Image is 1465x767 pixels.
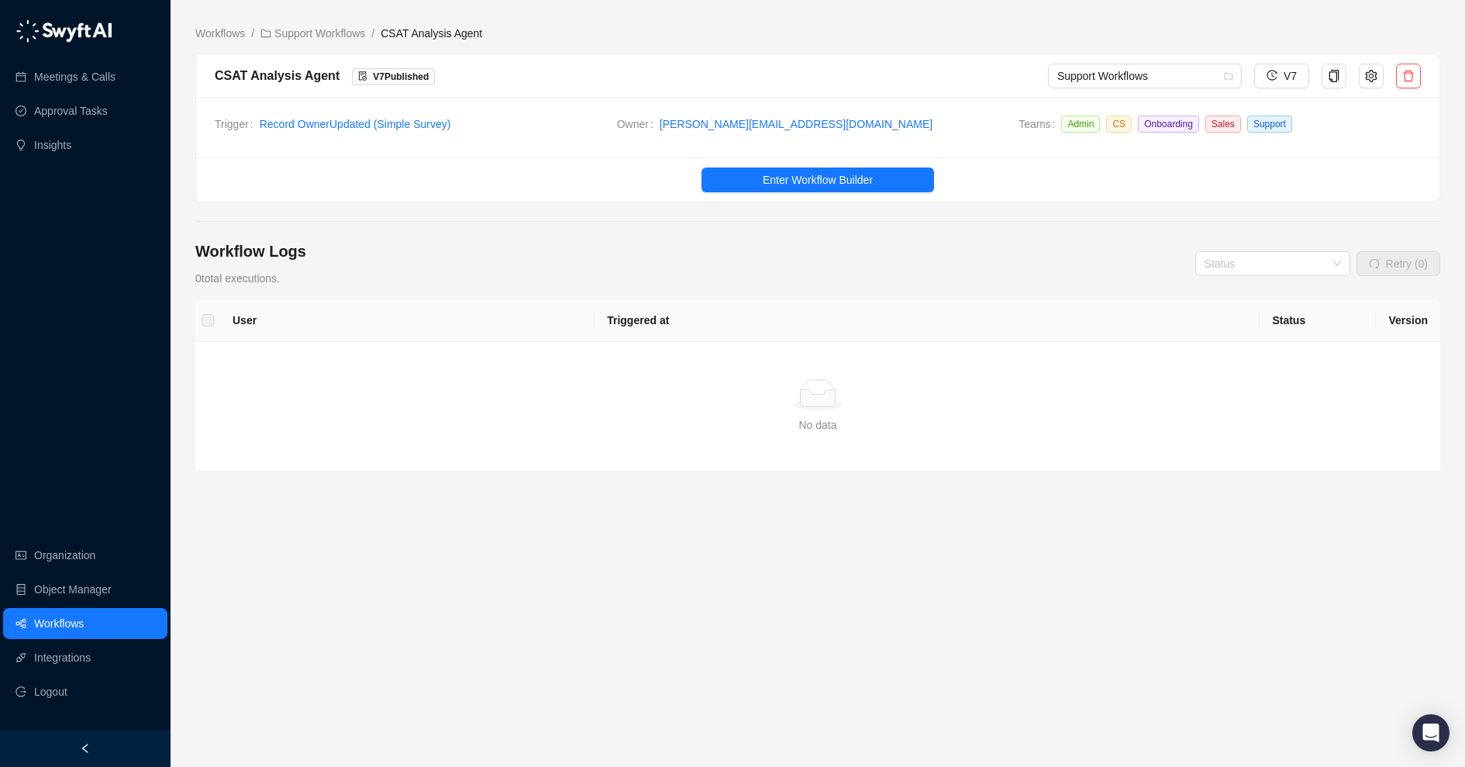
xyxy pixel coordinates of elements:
th: Version [1376,299,1440,342]
li: / [251,25,254,42]
span: Owner [617,116,660,133]
span: Trigger [215,116,260,133]
span: 0 total executions. [195,272,280,285]
a: [PERSON_NAME][EMAIL_ADDRESS][DOMAIN_NAME] [660,116,932,133]
span: folder [260,28,271,39]
button: V7 [1254,64,1309,88]
a: Workflows [34,608,84,639]
li: / [371,25,374,42]
h4: Workflow Logs [195,240,306,262]
a: Meetings & Calls [34,61,115,92]
button: Retry (0) [1356,251,1440,276]
span: Sales [1205,116,1241,133]
div: CSAT Analysis Agent [215,66,340,85]
span: V 7 Published [373,71,429,82]
th: User [220,299,595,342]
span: CS [1106,116,1132,133]
span: Enter Workflow Builder [763,171,873,188]
a: Insights [34,130,71,161]
span: delete [1402,70,1415,82]
span: file-done [358,71,367,81]
a: Integrations [34,642,91,673]
a: Object Manager [34,574,112,605]
th: Triggered at [595,299,1260,342]
span: history [1267,70,1277,81]
span: Support [1247,116,1292,133]
span: Onboarding [1138,116,1199,133]
span: CSAT Analysis Agent [381,27,482,40]
a: Record OwnerUpdated (Simple Survey) [260,118,451,130]
a: Workflows [192,25,248,42]
div: No data [214,416,1422,434]
a: Organization [34,540,95,571]
img: logo-05li4sbe.png [16,19,112,43]
a: Approval Tasks [34,95,108,126]
span: left [80,743,91,754]
button: Enter Workflow Builder [701,168,934,192]
span: Admin [1061,116,1100,133]
a: Enter Workflow Builder [196,168,1439,192]
span: Teams [1019,116,1061,139]
span: Support Workflows [1057,64,1232,88]
span: copy [1328,70,1340,82]
span: Logout [34,676,67,707]
th: Status [1260,299,1376,342]
a: folder Support Workflows [257,25,368,42]
span: setting [1365,70,1377,82]
span: logout [16,686,26,697]
span: V7 [1284,67,1297,85]
div: Open Intercom Messenger [1412,714,1449,751]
